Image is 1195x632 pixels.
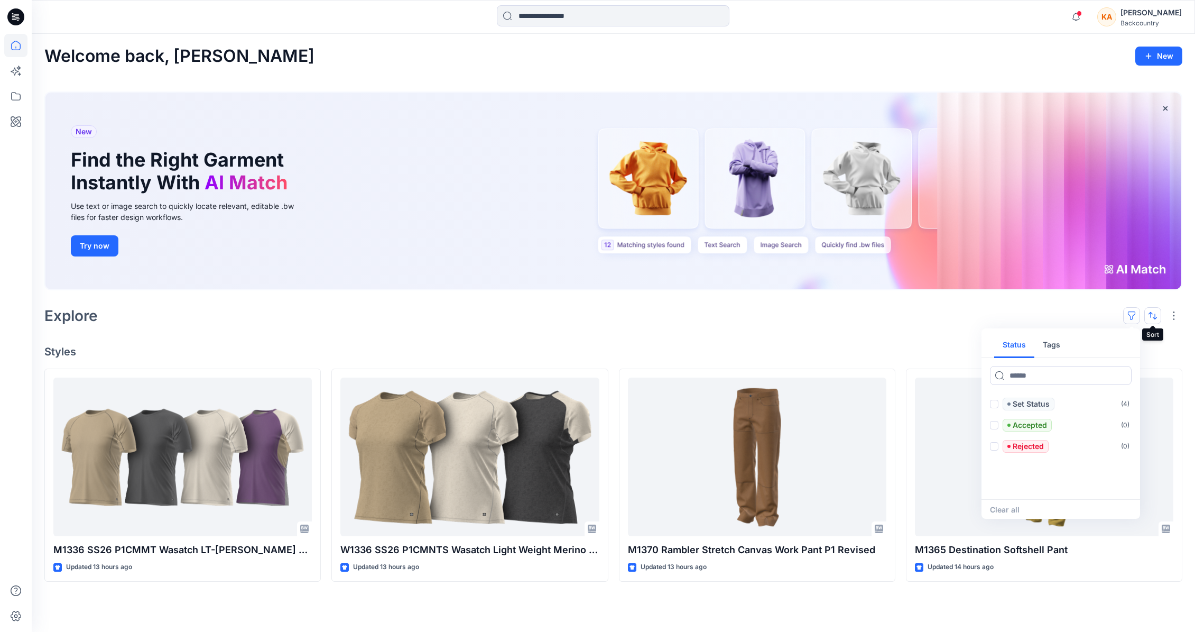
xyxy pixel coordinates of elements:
a: M1370 Rambler Stretch Canvas Work Pant P1 Revised [628,378,886,536]
button: Try now [71,235,118,257]
p: Accepted [1013,419,1047,432]
p: ( 4 ) [1121,399,1129,410]
button: New [1135,47,1182,66]
span: Rejected [1003,440,1049,453]
span: Accepted [1003,419,1052,432]
p: ( 0 ) [1121,420,1129,431]
a: M1365 Destination Softshell Pant [915,378,1173,536]
span: AI Match [205,171,288,194]
p: M1365 Destination Softshell Pant [915,543,1173,557]
h2: Welcome back, [PERSON_NAME] [44,47,314,66]
p: Set Status [1013,398,1050,410]
div: [PERSON_NAME] [1120,6,1182,19]
p: Rejected [1013,440,1044,453]
p: Updated 13 hours ago [641,562,707,573]
p: M1336 SS26 P1CMMT Wasatch LT-[PERSON_NAME] Tee CBSEAM [53,543,312,557]
div: Use text or image search to quickly locate relevant, editable .bw files for faster design workflows. [71,200,309,223]
h4: Styles [44,345,1182,358]
p: M1370 Rambler Stretch Canvas Work Pant P1 Revised [628,543,886,557]
button: Status [994,333,1034,358]
p: ( 0 ) [1121,441,1129,452]
p: W1336 SS26 P1CMNTS Wasatch Light Weight Merino Tee CBSEAM [340,543,599,557]
p: Updated 13 hours ago [353,562,419,573]
p: Updated 14 hours ago [928,562,994,573]
div: Backcountry [1120,19,1182,27]
div: KA [1097,7,1116,26]
span: New [76,125,92,138]
a: W1336 SS26 P1CMNTS Wasatch Light Weight Merino Tee CBSEAM [340,378,599,536]
span: Set Status [1003,398,1054,410]
h1: Find the Right Garment Instantly With [71,149,293,194]
button: Tags [1034,333,1069,358]
h2: Explore [44,307,98,324]
a: M1336 SS26 P1CMMT Wasatch LT-Wt Merino Tee CBSEAM [53,378,312,536]
p: Updated 13 hours ago [66,562,132,573]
